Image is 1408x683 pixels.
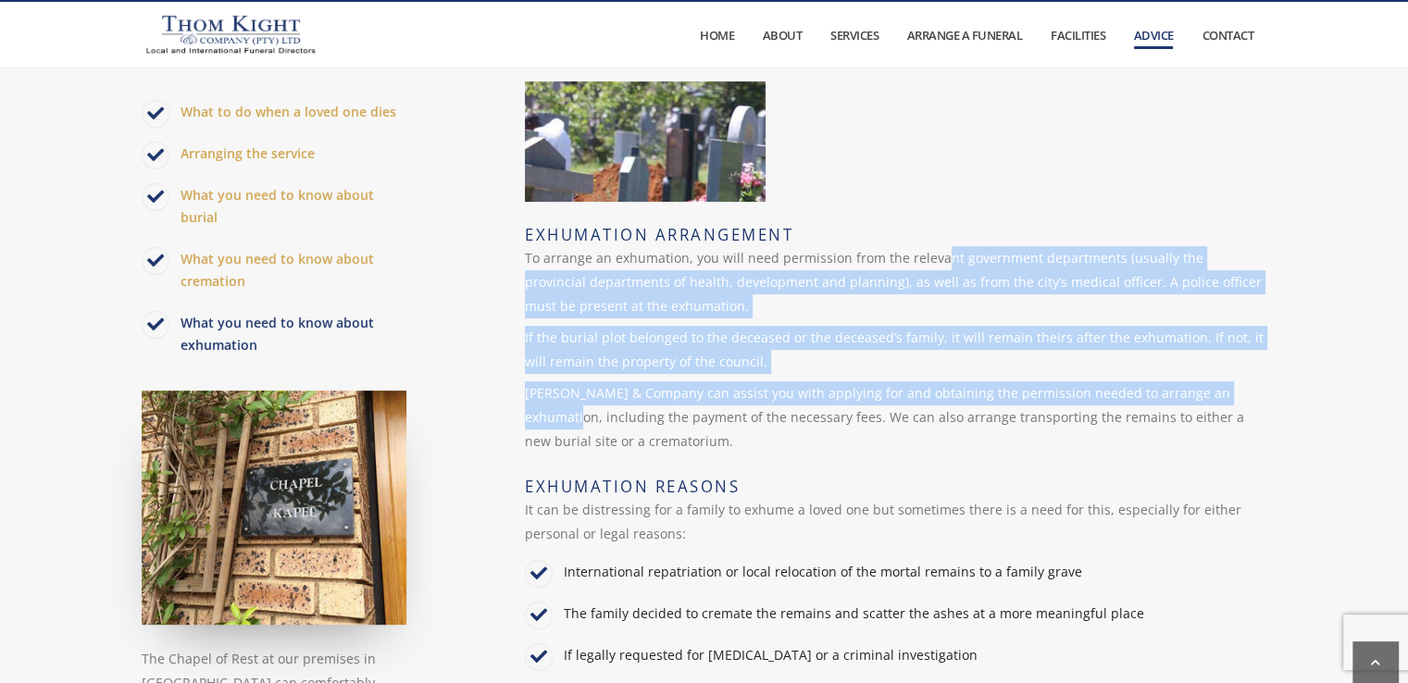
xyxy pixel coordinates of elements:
[525,553,1266,583] li: International repatriation or local relocation of the mortal remains to a family grave
[525,246,1266,318] p: To arrange an exhumation, you will need permission from the relevant government departments (usua...
[181,144,315,162] a: Arranging the service
[525,595,1266,625] li: The family decided to cremate the remains and scatter the ashes at a more meaningful place
[142,11,319,57] img: Thom Kight Nationwide and International Funeral Directors
[525,476,1266,498] h3: EXHUMATION REASONS
[525,326,1266,374] p: If the burial plot belonged to the deceased or the deceased’s family, it will remain theirs after...
[525,637,1266,666] li: If legally requested for [MEDICAL_DATA] or a criminal investigation
[181,250,374,290] a: What you need to know about cremation
[1189,3,1266,68] a: Contact
[181,186,374,226] a: What you need to know about burial
[817,3,892,68] a: Services
[525,224,1266,246] h3: EXHUMATION ARRANGEMENT
[749,3,815,68] a: About
[687,3,748,68] a: Home
[1120,3,1187,68] a: Advice
[893,3,1035,68] a: Arrange a Funeral
[525,381,1266,453] p: [PERSON_NAME] & Company can assist you with applying for and obtaining the permission needed to a...
[181,103,396,120] a: What to do when a loved one dies
[525,498,1266,546] p: It can be distressing for a family to exhume a loved one but sometimes there is a need for this, ...
[181,314,374,354] a: What you need to know about exhumation
[1038,3,1119,68] a: Facilities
